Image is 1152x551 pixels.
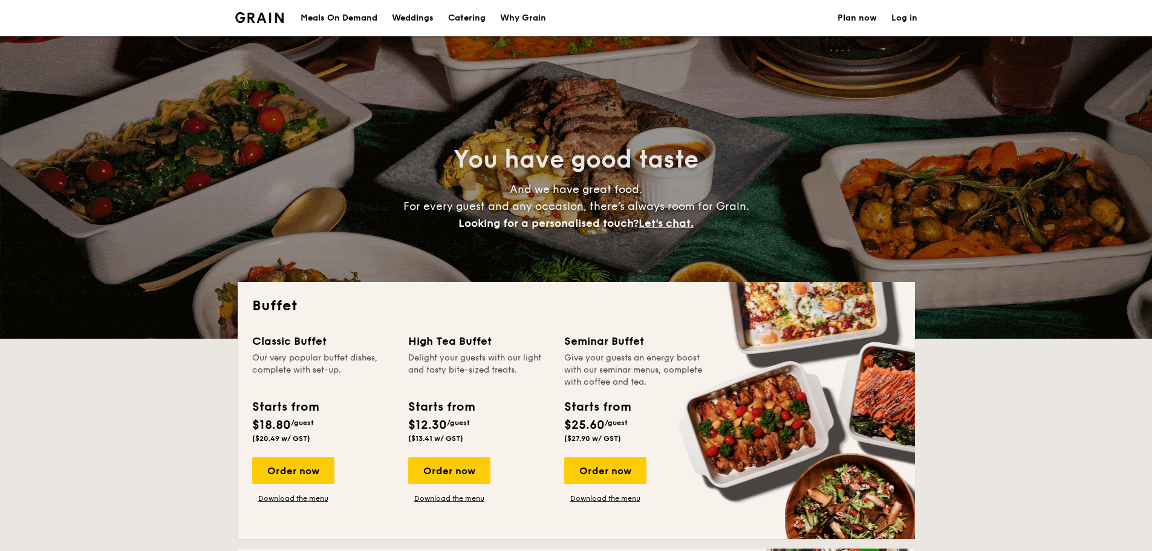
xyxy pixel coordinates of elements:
[403,183,749,230] span: And we have great food. For every guest and any occasion, there’s always room for Grain.
[252,434,310,443] span: ($20.49 w/ GST)
[564,434,621,443] span: ($27.90 w/ GST)
[252,418,291,432] span: $18.80
[235,12,284,23] img: Grain
[564,494,646,503] a: Download the menu
[408,457,490,484] div: Order now
[458,217,639,230] span: Looking for a personalised touch?
[564,398,630,416] div: Starts from
[408,352,550,388] div: Delight your guests with our light and tasty bite-sized treats.
[564,418,605,432] span: $25.60
[639,217,694,230] span: Let's chat.
[408,434,463,443] span: ($13.41 w/ GST)
[408,333,550,350] div: High Tea Buffet
[408,418,447,432] span: $12.30
[564,352,706,388] div: Give your guests an energy boost with our seminar menus, complete with coffee and tea.
[408,494,490,503] a: Download the menu
[564,457,646,484] div: Order now
[252,398,318,416] div: Starts from
[454,145,698,174] span: You have good taste
[291,419,314,427] span: /guest
[252,494,334,503] a: Download the menu
[447,419,470,427] span: /guest
[252,457,334,484] div: Order now
[235,12,284,23] a: Logotype
[252,296,900,316] h2: Buffet
[252,333,394,350] div: Classic Buffet
[408,398,474,416] div: Starts from
[252,352,394,388] div: Our very popular buffet dishes, complete with set-up.
[605,419,628,427] span: /guest
[564,333,706,350] div: Seminar Buffet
